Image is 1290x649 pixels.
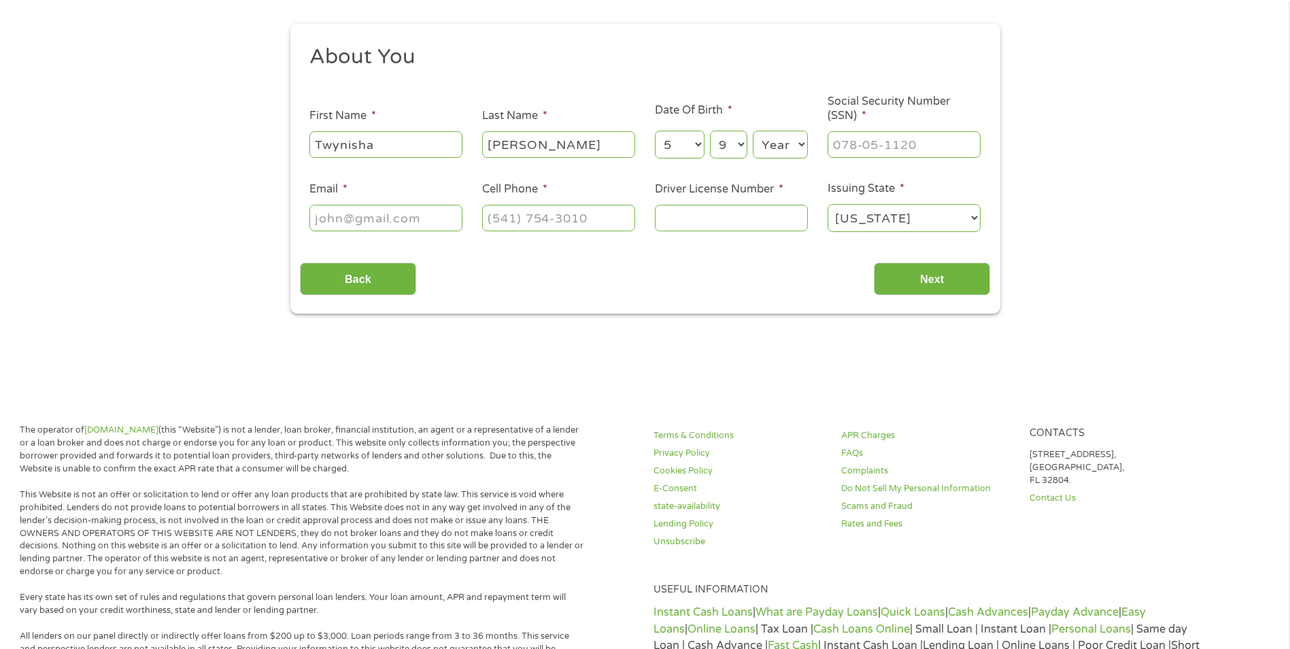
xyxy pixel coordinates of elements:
[655,103,732,118] label: Date Of Birth
[654,500,825,513] a: state-availability
[84,425,158,435] a: [DOMAIN_NAME]
[828,131,981,157] input: 078-05-1120
[482,131,635,157] input: Smith
[482,182,547,197] label: Cell Phone
[309,44,970,71] h2: About You
[841,447,1013,460] a: FAQs
[654,482,825,495] a: E-Consent
[1030,448,1201,487] p: [STREET_ADDRESS], [GEOGRAPHIC_DATA], FL 32804.
[20,488,584,578] p: This Website is not an offer or solicitation to lend or offer any loan products that are prohibit...
[828,95,981,123] label: Social Security Number (SSN)
[654,605,753,619] a: Instant Cash Loans
[654,605,1146,635] a: Easy Loans
[654,518,825,531] a: Lending Policy
[841,465,1013,478] a: Complaints
[654,429,825,442] a: Terms & Conditions
[688,622,756,636] a: Online Loans
[1051,622,1131,636] a: Personal Loans
[1030,427,1201,440] h4: Contacts
[841,500,1013,513] a: Scams and Fraud
[309,109,376,123] label: First Name
[756,605,878,619] a: What are Payday Loans
[1030,492,1201,505] a: Contact Us
[1031,605,1119,619] a: Payday Advance
[309,205,462,231] input: john@gmail.com
[654,447,825,460] a: Privacy Policy
[309,131,462,157] input: John
[20,424,584,476] p: The operator of (this “Website”) is not a lender, loan broker, financial institution, an agent or...
[654,584,1201,597] h4: Useful Information
[881,605,945,619] a: Quick Loans
[828,182,904,196] label: Issuing State
[948,605,1028,619] a: Cash Advances
[841,429,1013,442] a: APR Charges
[654,465,825,478] a: Cookies Policy
[300,263,416,296] input: Back
[655,182,783,197] label: Driver License Number
[813,622,910,636] a: Cash Loans Online
[309,182,347,197] label: Email
[874,263,990,296] input: Next
[20,591,584,617] p: Every state has its own set of rules and regulations that govern personal loan lenders. Your loan...
[482,205,635,231] input: (541) 754-3010
[654,535,825,548] a: Unsubscribe
[841,518,1013,531] a: Rates and Fees
[482,109,547,123] label: Last Name
[841,482,1013,495] a: Do Not Sell My Personal Information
